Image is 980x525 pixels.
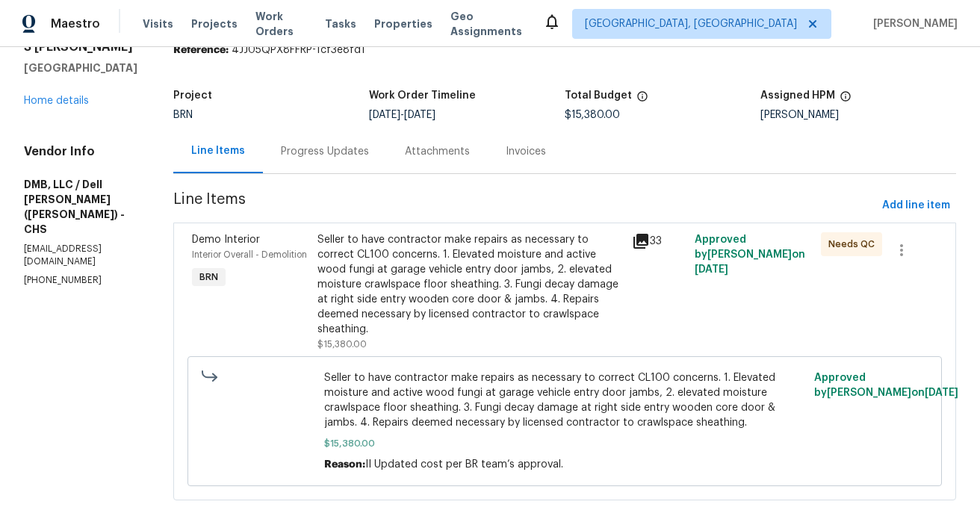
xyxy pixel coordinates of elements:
[876,192,956,220] button: Add line item
[840,90,852,110] span: The hpm assigned to this work order.
[193,270,224,285] span: BRN
[565,90,632,101] h5: Total Budget
[450,9,525,39] span: Geo Assignments
[255,9,308,39] span: Work Orders
[173,192,876,220] span: Line Items
[365,459,563,470] span: II Updated cost per BR team’s approval.
[324,370,805,430] span: Seller to have contractor make repairs as necessary to correct CL100 concerns. 1. Elevated moistu...
[814,373,958,398] span: Approved by [PERSON_NAME] on
[760,110,956,120] div: [PERSON_NAME]
[192,250,307,259] span: Interior Overall - Demolition
[828,237,881,252] span: Needs QC
[369,110,400,120] span: [DATE]
[632,232,686,250] div: 33
[760,90,835,101] h5: Assigned HPM
[173,90,212,101] h5: Project
[636,90,648,110] span: The total cost of line items that have been proposed by Opendoor. This sum includes line items th...
[374,16,432,31] span: Properties
[324,436,805,451] span: $15,380.00
[506,144,546,159] div: Invoices
[143,16,173,31] span: Visits
[882,196,950,215] span: Add line item
[405,144,470,159] div: Attachments
[191,16,238,31] span: Projects
[317,232,623,337] div: Seller to have contractor make repairs as necessary to correct CL100 concerns. 1. Elevated moistu...
[24,144,137,159] h4: Vendor Info
[173,43,956,58] div: 4JJ05QPX8FFRP-1cf3e8fd1
[51,16,100,31] span: Maestro
[565,110,620,120] span: $15,380.00
[173,110,193,120] span: BRN
[192,234,260,245] span: Demo Interior
[191,143,245,158] div: Line Items
[925,388,958,398] span: [DATE]
[24,40,137,55] h2: 3 [PERSON_NAME]
[173,45,229,55] b: Reference:
[317,340,367,349] span: $15,380.00
[585,16,797,31] span: [GEOGRAPHIC_DATA], [GEOGRAPHIC_DATA]
[281,144,369,159] div: Progress Updates
[369,110,435,120] span: -
[369,90,476,101] h5: Work Order Timeline
[24,96,89,106] a: Home details
[324,459,365,470] span: Reason:
[24,177,137,237] h5: DMB, LLC / Dell [PERSON_NAME] ([PERSON_NAME]) - CHS
[404,110,435,120] span: [DATE]
[695,234,805,275] span: Approved by [PERSON_NAME] on
[867,16,958,31] span: [PERSON_NAME]
[325,19,356,29] span: Tasks
[24,60,137,75] h5: [GEOGRAPHIC_DATA]
[24,274,137,287] p: [PHONE_NUMBER]
[695,264,728,275] span: [DATE]
[24,243,137,268] p: [EMAIL_ADDRESS][DOMAIN_NAME]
